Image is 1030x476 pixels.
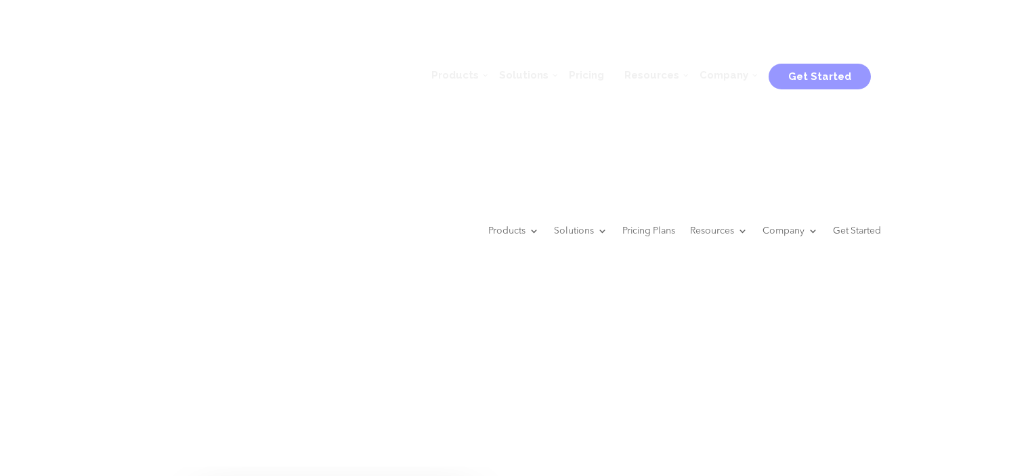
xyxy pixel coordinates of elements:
[554,205,607,257] a: Solutions
[569,69,604,81] span: Pricing
[489,55,559,95] a: Solutions
[614,55,689,95] a: Resources
[624,69,679,81] span: Resources
[700,69,748,81] span: Company
[622,205,675,257] a: Pricing Plans
[833,205,881,257] a: Get Started
[763,205,818,257] a: Company
[421,55,489,95] a: Products
[488,205,539,257] a: Products
[431,69,479,81] span: Products
[559,55,614,95] a: Pricing
[769,65,871,85] a: Get Started
[788,70,851,83] span: Get Started
[690,205,748,257] a: Resources
[499,69,549,81] span: Solutions
[689,55,758,95] a: Company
